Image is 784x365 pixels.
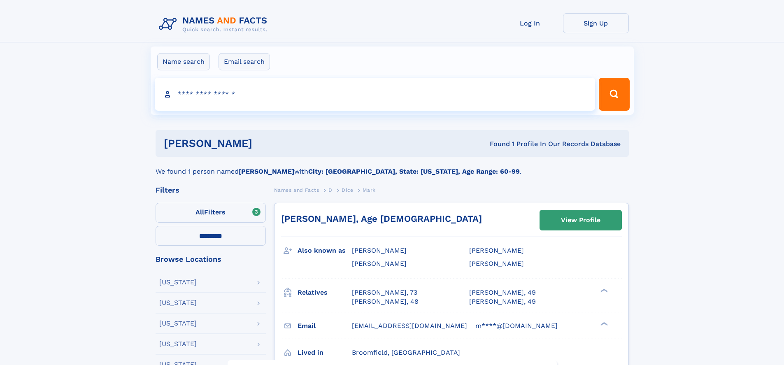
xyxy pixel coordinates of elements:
[371,139,621,149] div: Found 1 Profile In Our Records Database
[219,53,270,70] label: Email search
[157,53,210,70] label: Name search
[563,13,629,33] a: Sign Up
[328,187,333,193] span: D
[352,288,417,297] a: [PERSON_NAME], 73
[159,279,197,286] div: [US_STATE]
[561,211,600,230] div: View Profile
[156,13,274,35] img: Logo Names and Facts
[298,346,352,360] h3: Lived in
[352,322,467,330] span: [EMAIL_ADDRESS][DOMAIN_NAME]
[363,187,375,193] span: Mark
[469,260,524,267] span: [PERSON_NAME]
[342,187,353,193] span: Dice
[352,260,407,267] span: [PERSON_NAME]
[308,167,520,175] b: City: [GEOGRAPHIC_DATA], State: [US_STATE], Age Range: 60-99
[155,78,596,111] input: search input
[156,256,266,263] div: Browse Locations
[156,203,266,223] label: Filters
[239,167,294,175] b: [PERSON_NAME]
[342,185,353,195] a: Dice
[497,13,563,33] a: Log In
[352,349,460,356] span: Broomfield, [GEOGRAPHIC_DATA]
[352,297,419,306] a: [PERSON_NAME], 48
[156,157,629,177] div: We found 1 person named with .
[598,321,608,326] div: ❯
[156,186,266,194] div: Filters
[281,214,482,224] a: [PERSON_NAME], Age [DEMOGRAPHIC_DATA]
[352,246,407,254] span: [PERSON_NAME]
[195,208,204,216] span: All
[274,185,319,195] a: Names and Facts
[469,246,524,254] span: [PERSON_NAME]
[328,185,333,195] a: D
[599,78,629,111] button: Search Button
[298,286,352,300] h3: Relatives
[159,320,197,327] div: [US_STATE]
[159,300,197,306] div: [US_STATE]
[598,288,608,293] div: ❯
[469,297,536,306] a: [PERSON_NAME], 49
[298,244,352,258] h3: Also known as
[164,138,371,149] h1: [PERSON_NAME]
[159,341,197,347] div: [US_STATE]
[540,210,621,230] a: View Profile
[469,288,536,297] a: [PERSON_NAME], 49
[298,319,352,333] h3: Email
